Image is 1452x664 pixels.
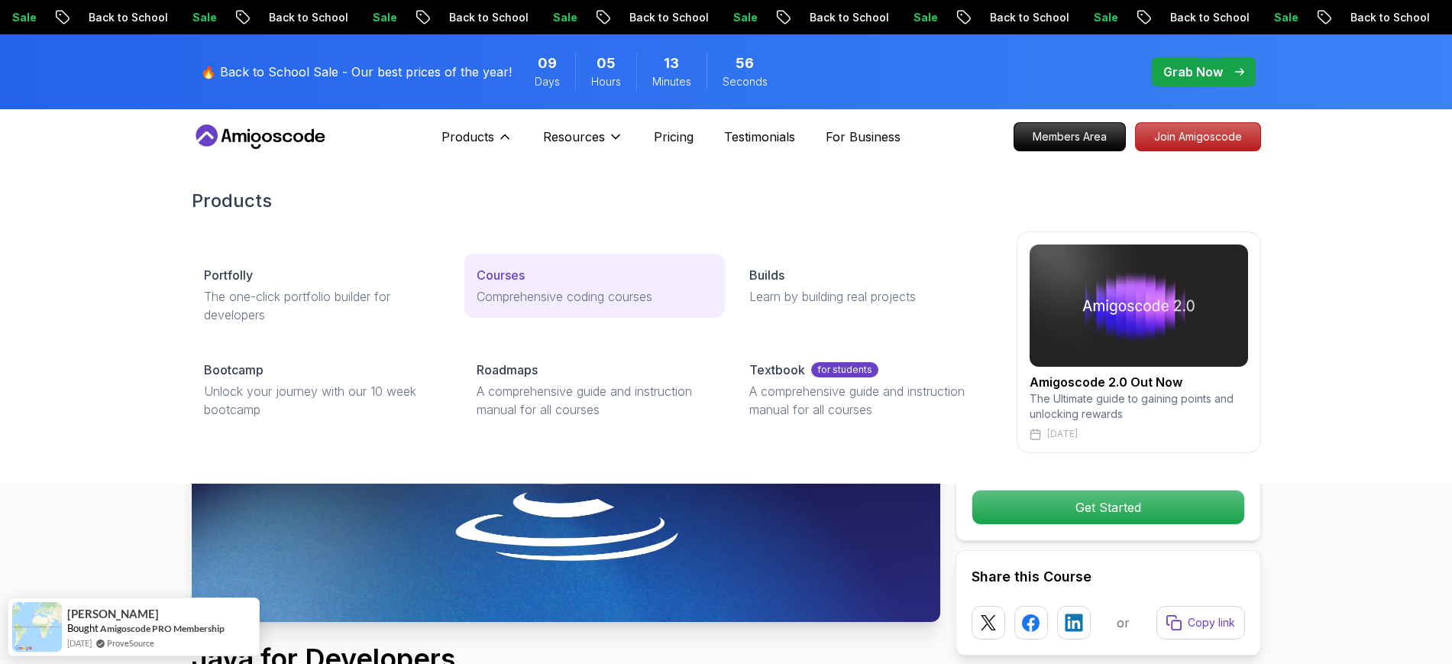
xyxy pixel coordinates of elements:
[736,53,754,74] span: 56 Seconds
[477,361,538,379] p: Roadmaps
[1079,10,1128,25] p: Sale
[654,128,694,146] a: Pricing
[719,10,768,25] p: Sale
[204,382,440,419] p: Unlock your journey with our 10 week bootcamp
[464,348,725,431] a: RoadmapsA comprehensive guide and instruction manual for all courses
[1047,428,1078,440] p: [DATE]
[737,348,998,431] a: Textbookfor studentsA comprehensive guide and instruction manual for all courses
[1014,122,1126,151] a: Members Area
[1260,10,1308,25] p: Sale
[1014,123,1125,151] p: Members Area
[723,74,768,89] span: Seconds
[100,623,225,634] a: Amigoscode PRO Membership
[1017,232,1261,453] a: amigoscode 2.0Amigoscode 2.0 Out NowThe Ultimate guide to gaining points and unlocking rewards[DATE]
[254,10,358,25] p: Back to School
[538,10,587,25] p: Sale
[826,128,901,146] a: For Business
[1156,10,1260,25] p: Back to School
[749,266,784,284] p: Builds
[1163,63,1223,81] p: Grab Now
[441,128,494,146] p: Products
[12,602,62,652] img: provesource social proof notification image
[192,189,1261,213] h2: Products
[1188,615,1235,630] p: Copy link
[67,636,92,649] span: [DATE]
[1136,123,1260,151] p: Join Amigoscode
[204,361,264,379] p: Bootcamp
[1135,122,1261,151] a: Join Amigoscode
[538,53,557,74] span: 9 Days
[975,10,1079,25] p: Back to School
[477,287,713,306] p: Comprehensive coding courses
[435,10,538,25] p: Back to School
[1030,391,1248,422] p: The Ultimate guide to gaining points and unlocking rewards
[204,266,253,284] p: Portfolly
[1156,606,1245,640] button: Copy link
[1030,245,1248,367] img: amigoscode 2.0
[192,254,452,336] a: PortfollyThe one-click portfolio builder for developers
[972,490,1245,525] button: Get Started
[749,287,985,306] p: Learn by building real projects
[1336,10,1440,25] p: Back to School
[477,266,525,284] p: Courses
[811,362,878,377] p: for students
[591,74,621,89] span: Hours
[899,10,948,25] p: Sale
[464,254,725,318] a: CoursesComprehensive coding courses
[67,622,99,634] span: Bought
[664,53,679,74] span: 13 Minutes
[972,491,1244,524] p: Get Started
[749,361,805,379] p: Textbook
[535,74,560,89] span: Days
[652,74,691,89] span: Minutes
[201,63,512,81] p: 🔥 Back to School Sale - Our best prices of the year!
[74,10,178,25] p: Back to School
[477,382,713,419] p: A comprehensive guide and instruction manual for all courses
[543,128,605,146] p: Resources
[358,10,407,25] p: Sale
[441,128,513,158] button: Products
[749,382,985,419] p: A comprehensive guide and instruction manual for all courses
[972,566,1245,588] h2: Share this Course
[178,10,227,25] p: Sale
[615,10,719,25] p: Back to School
[724,128,795,146] a: Testimonials
[543,128,623,158] button: Resources
[597,53,616,74] span: 5 Hours
[192,348,452,431] a: BootcampUnlock your journey with our 10 week bootcamp
[1117,614,1130,632] p: or
[1030,373,1248,391] h2: Amigoscode 2.0 Out Now
[795,10,899,25] p: Back to School
[204,287,440,324] p: The one-click portfolio builder for developers
[737,254,998,318] a: BuildsLearn by building real projects
[107,636,154,649] a: ProveSource
[67,607,159,620] span: [PERSON_NAME]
